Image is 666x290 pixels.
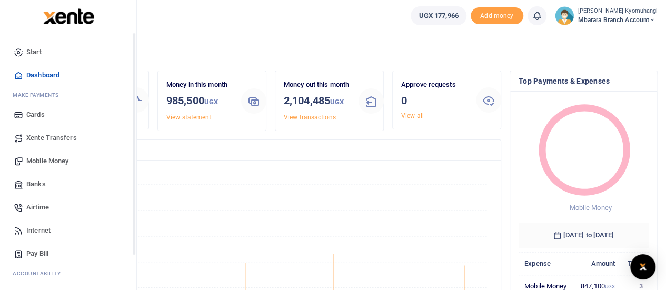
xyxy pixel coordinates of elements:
[471,7,523,25] span: Add money
[578,7,658,16] small: [PERSON_NAME] Kyomuhangi
[8,41,128,64] a: Start
[471,7,523,25] li: Toup your wallet
[8,196,128,219] a: Airtime
[166,93,233,110] h3: 985,500
[8,265,128,282] li: Ac
[8,219,128,242] a: Internet
[574,252,621,275] th: Amount
[26,109,45,120] span: Cards
[166,114,211,121] a: View statement
[621,252,649,275] th: Txns
[21,269,61,277] span: countability
[284,114,336,121] a: View transactions
[519,75,649,87] h4: Top Payments & Expenses
[8,64,128,87] a: Dashboard
[519,252,574,275] th: Expense
[8,87,128,103] li: M
[8,103,128,126] a: Cards
[419,11,458,21] span: UGX 177,966
[578,15,658,25] span: Mbarara Branch account
[204,98,218,106] small: UGX
[26,156,68,166] span: Mobile Money
[284,79,350,91] p: Money out this month
[8,242,128,265] a: Pay Bill
[569,204,611,212] span: Mobile Money
[401,79,468,91] p: Approve requests
[519,223,649,248] h6: [DATE] to [DATE]
[8,149,128,173] a: Mobile Money
[42,12,94,19] a: logo-small logo-large logo-large
[284,93,350,110] h3: 2,104,485
[26,47,42,57] span: Start
[555,6,574,25] img: profile-user
[166,79,233,91] p: Money in this month
[471,11,523,19] a: Add money
[8,126,128,149] a: Xente Transfers
[411,6,466,25] a: UGX 177,966
[630,254,655,279] div: Open Intercom Messenger
[406,6,470,25] li: Wallet ballance
[26,133,77,143] span: Xente Transfers
[555,6,658,25] a: profile-user [PERSON_NAME] Kyomuhangi Mbarara Branch account
[18,91,59,99] span: ake Payments
[26,70,59,81] span: Dashboard
[26,248,48,259] span: Pay Bill
[8,173,128,196] a: Banks
[330,98,344,106] small: UGX
[26,202,49,213] span: Airtime
[401,93,468,108] h3: 0
[49,144,492,156] h4: Transactions Overview
[26,179,46,189] span: Banks
[26,225,51,236] span: Internet
[401,112,424,119] a: View all
[605,284,615,289] small: UGX
[40,45,658,57] h4: Hello [PERSON_NAME]
[43,8,94,24] img: logo-large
